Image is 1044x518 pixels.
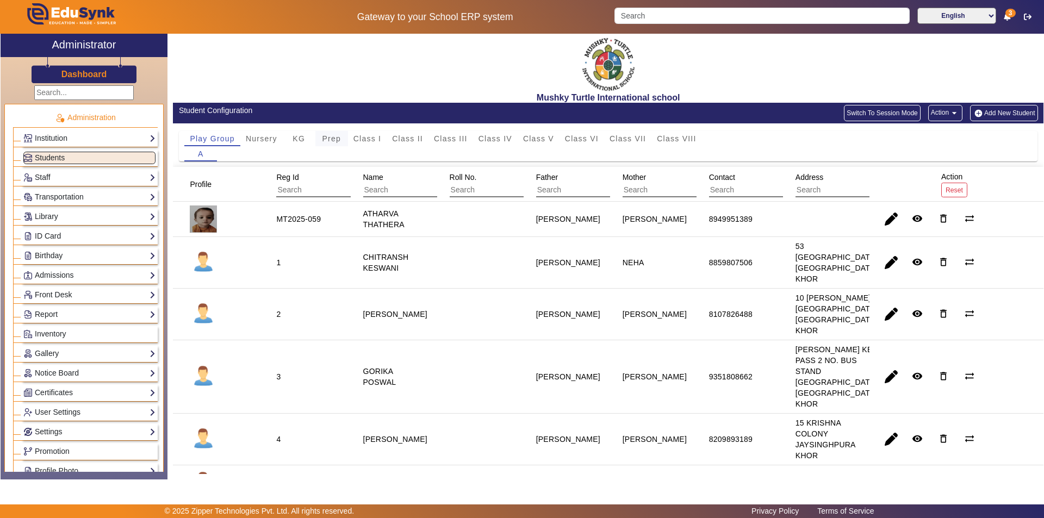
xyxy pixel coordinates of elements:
img: add-new-student.png [973,109,984,118]
img: Students.png [24,154,32,162]
p: Administration [13,112,158,123]
img: Inventory.png [24,330,32,338]
div: Action [937,167,971,201]
div: 8859807506 [709,257,753,268]
div: [PERSON_NAME] [536,257,600,268]
div: 8209893189 [709,434,753,445]
mat-icon: sync_alt [964,213,975,224]
mat-icon: delete_outline [938,433,949,444]
div: 15 KRISHNA COLONY JAYSINGHPURA KHOR [796,417,857,461]
div: 9351808662 [709,371,753,382]
staff-with-status: CHITRANSH KESWANI [363,253,409,272]
div: Profile [186,174,225,194]
div: [PERSON_NAME] [536,214,600,224]
div: 8949951389 [709,214,753,224]
staff-with-status: [PERSON_NAME] [363,435,427,444]
span: Prep [322,135,341,142]
div: 4 [276,434,281,445]
a: Promotion [23,445,156,458]
div: [PERSON_NAME] [536,434,600,445]
div: [PERSON_NAME] [623,434,687,445]
div: [PERSON_NAME] [PERSON_NAME] [623,472,687,494]
span: Class III [434,135,468,142]
div: Reg Id [272,167,387,201]
span: Promotion [35,447,70,455]
span: Contact [709,173,735,182]
mat-icon: sync_alt [964,308,975,319]
div: NEHA [623,257,644,268]
a: Administrator [1,34,167,57]
staff-with-status: GORIKA POSWAL [363,367,396,386]
mat-icon: arrow_drop_down [949,108,960,118]
a: Privacy Policy [746,504,804,518]
mat-icon: remove_red_eye [912,308,923,319]
a: Inventory [23,328,156,340]
staff-with-status: ATHARVA THATHERA [363,209,405,229]
input: Search... [34,85,134,100]
img: profile.png [190,469,217,496]
mat-icon: sync_alt [964,257,975,267]
div: Address [792,167,906,201]
input: Search [450,183,547,197]
span: Class II [392,135,423,142]
mat-icon: delete_outline [938,308,949,319]
mat-icon: remove_red_eye [912,433,923,444]
img: f2cfa3ea-8c3d-4776-b57d-4b8cb03411bc [581,36,636,92]
span: Play Group [190,135,235,142]
div: [PERSON_NAME] [623,309,687,320]
div: Contact [705,167,820,201]
div: [PERSON_NAME] [536,371,600,382]
div: 53 [GEOGRAPHIC_DATA] [GEOGRAPHIC_DATA] KHOR [796,241,877,284]
span: Class V [523,135,554,142]
input: Search [614,8,909,24]
div: [PERSON_NAME] [623,214,687,224]
div: 3 [276,371,281,382]
a: Dashboard [61,68,108,80]
span: Students [35,153,65,162]
div: [PERSON_NAME] KE PASS 2 NO. BUS STAND [GEOGRAPHIC_DATA] [GEOGRAPHIC_DATA] KHOR [796,344,877,409]
input: Search [796,183,893,197]
input: Search [363,183,461,197]
mat-icon: delete_outline [938,371,949,382]
span: A [198,150,204,158]
mat-icon: remove_red_eye [912,213,923,224]
span: Class VII [610,135,646,142]
img: profile.png [190,426,217,453]
h5: Gateway to your School ERP system [267,11,603,23]
span: Address [796,173,823,182]
div: Father [532,167,647,201]
div: Roll No. [446,167,561,201]
span: Class VIII [657,135,696,142]
p: © 2025 Zipper Technologies Pvt. Ltd. All rights reserved. [165,505,355,517]
img: profile.png [190,249,217,276]
div: [PERSON_NAME] [536,309,600,320]
span: Nursery [246,135,277,142]
span: Mother [623,173,647,182]
img: profile.png [190,363,217,390]
input: Search [536,183,633,197]
a: Terms of Service [812,504,879,518]
a: Students [23,152,156,164]
span: Class IV [478,135,512,142]
mat-icon: remove_red_eye [912,371,923,382]
span: Class I [353,135,382,142]
span: Profile [190,180,212,189]
input: Search [623,183,720,197]
button: Add New Student [970,105,1037,121]
span: Inventory [35,329,66,338]
div: 8107826488 [709,309,753,320]
div: [PERSON_NAME] [623,371,687,382]
img: profile.png [190,301,217,328]
input: Search [709,183,806,197]
staff-with-status: [PERSON_NAME] [363,310,427,319]
h3: Dashboard [61,69,107,79]
div: Name [359,167,474,201]
div: Mother [619,167,734,201]
mat-icon: sync_alt [964,433,975,444]
img: Branchoperations.png [24,447,32,455]
span: KG [293,135,305,142]
span: Father [536,173,558,182]
button: Action [928,105,962,121]
div: 10 [PERSON_NAME][GEOGRAPHIC_DATA] [GEOGRAPHIC_DATA] KHOR [796,292,877,336]
h2: Mushky Turtle International school [173,92,1043,103]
